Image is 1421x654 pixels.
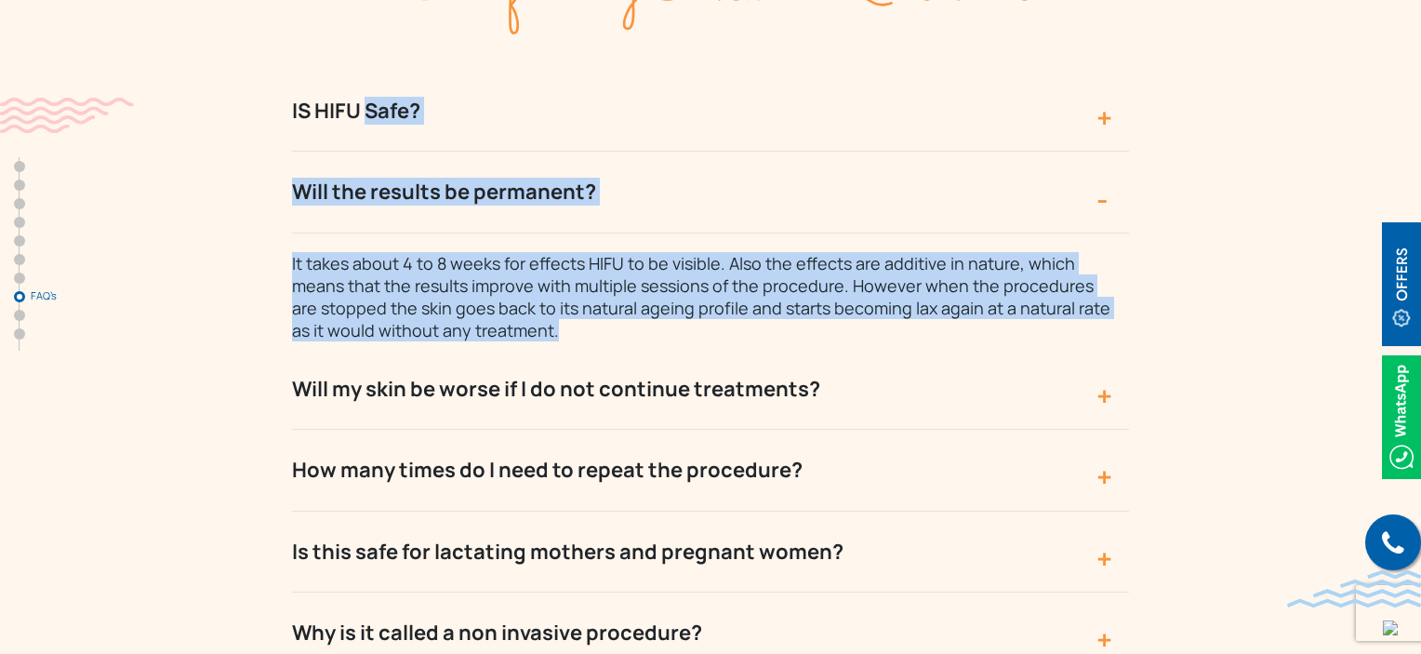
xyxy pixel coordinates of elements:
span: FAQ’s [31,290,124,301]
button: Is this safe for lactating mothers and pregnant women? [292,512,1129,593]
img: up-blue-arrow.svg [1383,621,1398,635]
img: Whatsappicon [1382,355,1421,479]
button: IS HIFU Safe? [292,71,1129,152]
button: How many times do I need to repeat the procedure? [292,430,1129,511]
a: FAQ’s [14,291,25,302]
span: It takes about 4 to 8 weeks for effects HIFU to be visible. Also the effects are additive in natu... [292,252,1110,341]
a: Whatsappicon [1382,405,1421,425]
img: offerBt [1382,222,1421,346]
img: bluewave [1287,570,1421,607]
button: Will the results be permanent? [292,152,1129,233]
button: Will my skin be worse if I do not continue treatments? [292,349,1129,430]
